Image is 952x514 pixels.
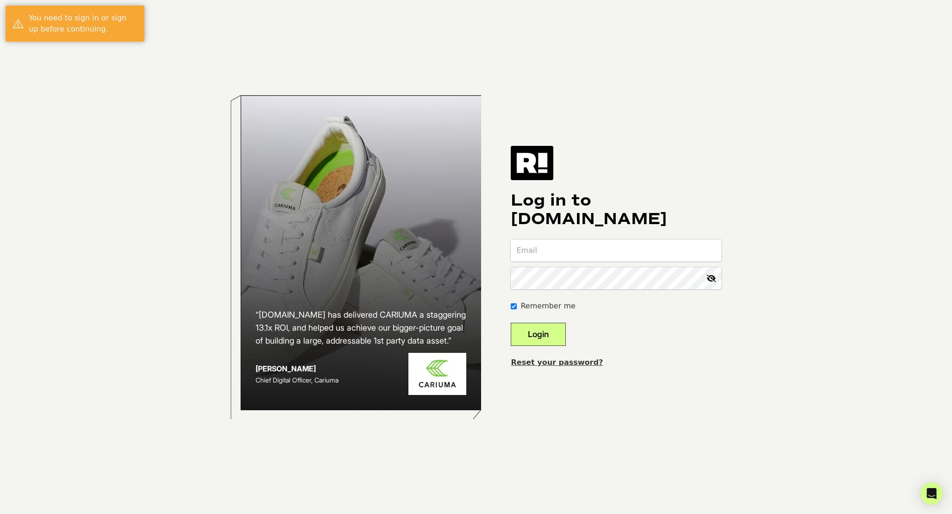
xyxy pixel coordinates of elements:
h1: Log in to [DOMAIN_NAME] [511,191,721,228]
h2: “[DOMAIN_NAME] has delivered CARIUMA a staggering 13.1x ROI, and helped us achieve our bigger-pic... [256,308,467,347]
div: Open Intercom Messenger [921,483,943,505]
label: Remember me [520,301,575,312]
img: Cariuma [408,353,466,395]
div: You need to sign in or sign up before continuing. [29,13,138,35]
strong: [PERSON_NAME] [256,364,316,373]
a: Reset your password? [511,358,603,367]
button: Login [511,323,566,346]
input: Email [511,239,721,262]
img: Retention.com [511,146,553,180]
span: Chief Digital Officer, Cariuma [256,376,338,384]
